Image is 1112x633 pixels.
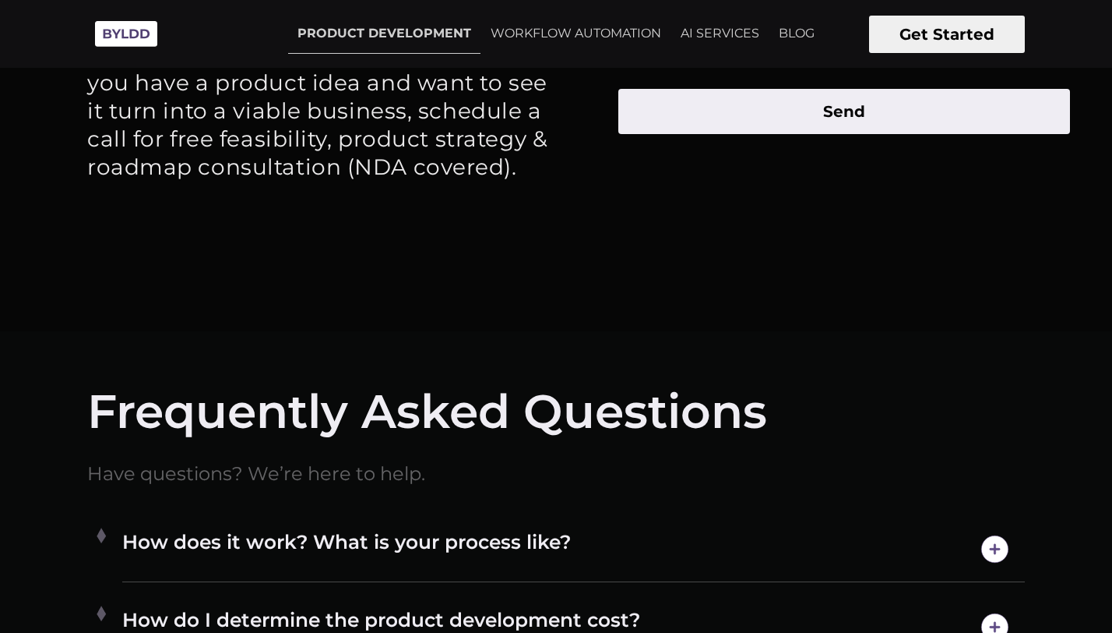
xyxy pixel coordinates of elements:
[87,381,1025,442] h1: Frequently Asked Questions
[288,14,480,54] a: PRODUCT DEVELOPMENT
[91,603,111,624] img: plus-1
[87,12,165,55] img: Byldd - Product Development Company
[975,529,1015,569] img: open-icon
[87,465,1025,483] p: Have questions? We’re here to help.
[91,525,111,546] img: plus-1
[481,14,670,53] a: WORKFLOW AUTOMATION
[618,89,1070,134] button: Send
[869,16,1025,53] button: Get Started
[122,529,1025,569] h4: How does it work? What is your process like?
[671,14,769,53] a: AI SERVICES
[769,14,824,53] a: BLOG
